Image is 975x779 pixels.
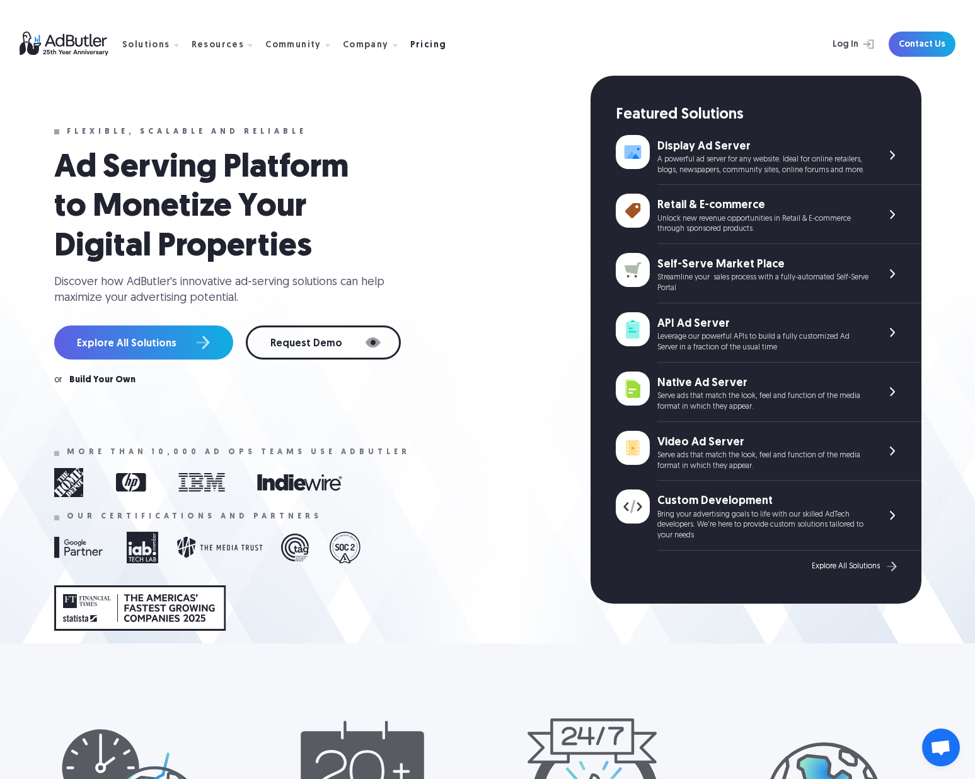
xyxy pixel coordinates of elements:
a: Video Ad Server Serve ads that match the look, feel and function of the media format in which the... [616,422,921,481]
div: API Ad Server [657,316,868,332]
div: Our certifications and partners [67,512,322,521]
a: Explore All Solutions [54,325,233,360]
h1: Ad Serving Platform to Monetize Your Digital Properties [54,149,382,267]
a: Open chat [922,729,960,766]
a: Display Ad Server A powerful ad server for any website. Ideal for online retailers, blogs, newspa... [616,126,921,185]
div: Serve ads that match the look, feel and function of the media format in which they appear. [657,450,868,472]
div: Company [343,41,389,50]
a: Native Ad Server Serve ads that match the look, feel and function of the media format in which th... [616,363,921,422]
div: More than 10,000 ad ops teams use adbutler [67,448,410,457]
div: or [54,376,62,385]
a: Retail & E-commerce Unlock new revenue opportunities in Retail & E-commerce through sponsored pro... [616,185,921,244]
a: Contact Us [889,32,955,57]
div: Community [265,41,321,50]
div: Serve ads that match the look, feel and function of the media format in which they appear. [657,391,868,413]
div: Leverage our powerful APIs to build a fully customized Ad Server in a fraction of the usual time [657,332,868,353]
div: Display Ad Server [657,139,868,155]
a: API Ad Server Leverage our powerful APIs to build a fully customized Ad Server in a fraction of t... [616,303,921,363]
div: A powerful ad server for any website. Ideal for online retailers, blogs, newspapers, community si... [657,155,868,176]
div: Solutions [122,41,170,50]
div: Pricing [410,41,447,50]
a: Self-Serve Market Place Streamline your sales process with a fully-automated Self-Serve Portal [616,244,921,303]
div: Explore All Solutions [812,562,880,571]
a: Explore All Solutions [812,558,900,575]
a: Request Demo [246,325,401,360]
div: Unlock new revenue opportunities in Retail & E-commerce through sponsored products. [657,214,868,235]
div: Native Ad Server [657,375,868,391]
a: Log In [799,32,881,57]
div: Discover how AdButler's innovative ad-serving solutions can help maximize your advertising potent... [54,274,395,306]
div: Self-Serve Market Place [657,257,868,272]
div: Retail & E-commerce [657,197,868,213]
div: Resources [192,41,245,50]
a: Pricing [410,38,457,50]
a: Build Your Own [69,376,136,385]
div: Bring your advertising goals to life with our skilled AdTech developers. We're here to provide cu... [657,510,868,541]
div: Featured Solutions [616,105,921,126]
div: Custom Development [657,493,868,509]
div: Video Ad Server [657,435,868,450]
a: Custom Development Bring your advertising goals to life with our skilled AdTech developers. We're... [616,481,921,551]
div: Streamline your sales process with a fully-automated Self-Serve Portal [657,272,868,294]
div: Flexible, scalable and reliable [67,127,307,136]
